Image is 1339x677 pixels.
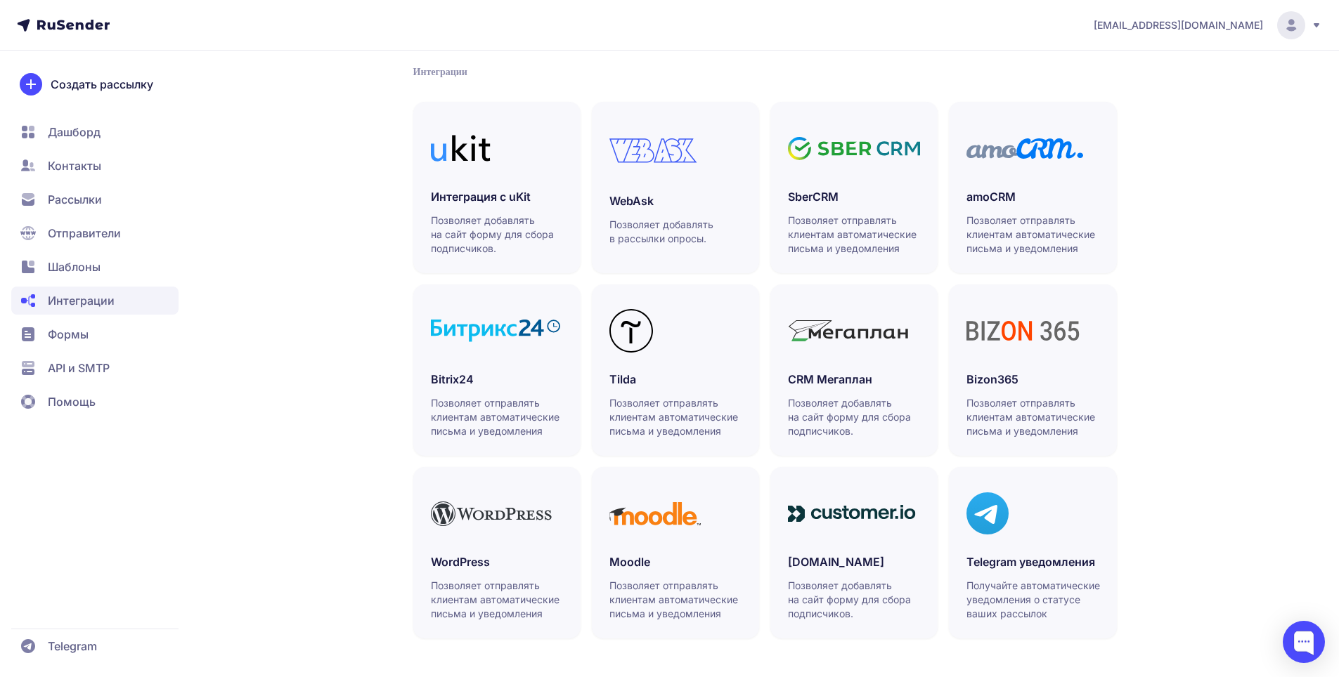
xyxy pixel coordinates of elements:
[48,638,97,655] span: Telegram
[413,65,1117,79] div: Интеграции
[966,553,1099,570] h3: Telegram уведомления
[48,191,102,208] span: Рассылки
[431,188,563,205] h3: Интеграция с uKit
[966,188,1099,205] h3: amoCRM
[48,225,121,242] span: Отправители
[770,102,938,273] a: SberCRMПозволяет отправлять клиентам автоматические письма и уведомления
[431,213,564,256] p: Позволяет добавлять на сайт форму для сбора подписчиков.
[949,467,1116,638] a: Telegram уведомленияПолучайте автоматические уведомления о статусе ваших рассылок
[431,371,563,388] h3: Bitrix24
[788,188,920,205] h3: SberCRM
[788,371,920,388] h3: CRM Мегаплан
[788,579,921,621] p: Позволяет добавлять на сайт форму для сбора подписчиков.
[431,396,564,438] p: Позволяет отправлять клиентам автоматические письма и уведомления
[592,284,759,456] a: TildaПозволяет отправлять клиентам автоматические письма и уведомления
[592,102,759,273] a: WebAskПозволяет добавлять в рассылки опросы.
[949,284,1116,456] a: Bizon365Позволяет отправлять клиентам автоматические письма и уведомления
[788,396,921,438] p: Позволяет добавлять на сайт форму для сбора подписчиков.
[48,360,110,376] span: API и SMTP
[966,371,1099,388] h3: Bizon365
[966,396,1100,438] p: Позволяет отправлять клиентам автоматические письма и уведомления
[949,102,1116,273] a: amoCRMПозволяет отправлять клиентам автоматические письма и уведомления
[51,76,153,93] span: Создать рассылку
[609,579,743,621] p: Позволяет отправлять клиентам автоматические письма и уведомления
[48,157,101,174] span: Контакты
[431,579,564,621] p: Позволяет отправлять клиентам автоматические письма и уведомления
[48,326,89,343] span: Формы
[770,467,938,638] a: [DOMAIN_NAME]Позволяет добавлять на сайт форму для сбора подписчиков.
[48,393,96,410] span: Помощь
[609,192,742,209] h3: WebAsk
[788,553,920,570] h3: [DOMAIN_NAME]
[609,396,743,438] p: Позволяет отправлять клиентам автоматические письма и уведомления
[966,579,1100,621] p: Получайте автоматические уведомления о статусе ваших рассылок
[770,284,938,456] a: CRM МегапланПозволяет добавлять на сайт форму для сбора подписчиков.
[413,467,581,638] a: WordPressПозволяет отправлять клиентам автоматические письма и уведомления
[966,213,1100,256] p: Позволяет отправлять клиентам автоматические письма и уведомления
[592,467,759,638] a: MoodleПозволяет отправлять клиентам автоматические письма и уведомления
[1094,18,1263,32] span: [EMAIL_ADDRESS][DOMAIN_NAME]
[788,213,921,256] p: Позволяет отправлять клиентам автоматические письма и уведомления
[413,284,581,456] a: Bitrix24Позволяет отправлять клиентам автоматические письма и уведомления
[48,258,101,275] span: Шаблоны
[609,553,742,570] h3: Moodle
[48,124,101,140] span: Дашборд
[11,632,179,660] a: Telegram
[609,371,742,388] h3: Tilda
[431,553,563,570] h3: WordPress
[413,102,581,273] a: Интеграция с uKitПозволяет добавлять на сайт форму для сбора подписчиков.
[48,292,115,309] span: Интеграции
[609,218,743,246] p: Позволяет добавлять в рассылки опросы.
